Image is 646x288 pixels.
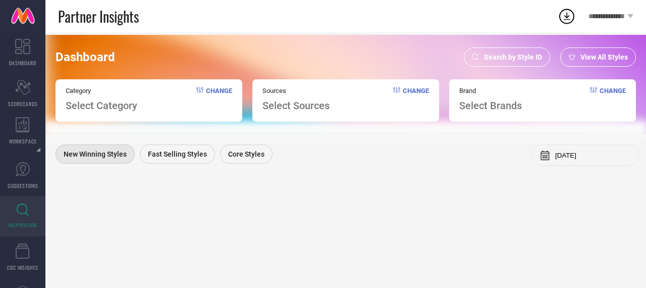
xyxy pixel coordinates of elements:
span: Select Sources [262,100,330,112]
span: Partner Insights [58,6,139,27]
span: Change [600,87,626,112]
span: Select Category [66,100,137,112]
span: Change [206,87,232,112]
span: Change [403,87,429,112]
span: Brand [459,87,522,94]
span: SUGGESTIONS [8,182,38,189]
span: Sources [262,87,330,94]
span: Search by Style ID [484,53,542,61]
span: DASHBOARD [9,59,36,67]
span: Dashboard [56,50,115,64]
span: New Winning Styles [64,150,127,158]
span: WORKSPACE [9,137,37,145]
div: Open download list [558,7,576,25]
span: Select Brands [459,100,522,112]
span: INSPIRATION [9,221,37,229]
span: Category [66,87,137,94]
span: View All Styles [580,53,628,61]
span: CDC INSIGHTS [7,264,38,271]
span: Fast Selling Styles [148,150,207,158]
span: Core Styles [228,150,264,158]
span: SCORECARDS [8,100,38,108]
input: Select month [555,152,631,159]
